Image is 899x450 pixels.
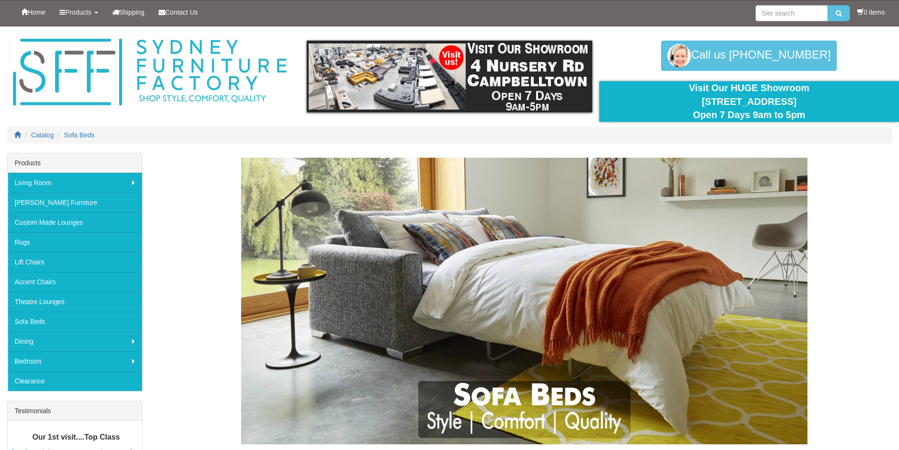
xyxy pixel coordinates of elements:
[8,252,142,272] a: Lift Chairs
[64,131,95,139] a: Sofa Beds
[8,153,142,173] div: Products
[8,193,142,212] a: [PERSON_NAME] Furniture
[8,401,142,421] div: Testimonials
[241,158,807,444] img: Sofa Beds
[307,41,592,112] img: showroom.gif
[31,131,54,139] a: Catalog
[857,8,885,17] li: 0 items
[8,351,142,371] a: Bedroom
[14,0,52,24] a: Home
[606,81,892,122] div: Visit Our HUGE Showroom [STREET_ADDRESS] Open 7 Days 9am to 5pm
[52,0,105,24] a: Products
[8,292,142,312] a: Theatre Lounges
[105,0,152,24] a: Shipping
[8,331,142,351] a: Dining
[8,232,142,252] a: Rugs
[151,0,205,24] a: Contact Us
[8,371,142,391] a: Clearance
[8,272,142,292] a: Accent Chairs
[756,5,828,21] input: Site search
[8,212,142,232] a: Custom Made Lounges
[28,8,45,16] span: Home
[165,8,198,16] span: Contact Us
[8,312,142,331] a: Sofa Beds
[8,36,291,109] img: Sydney Furniture Factory
[8,173,142,193] a: Living Room
[32,433,120,441] b: Our 1st visit....Top Class
[119,8,145,16] span: Shipping
[65,8,91,16] span: Products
